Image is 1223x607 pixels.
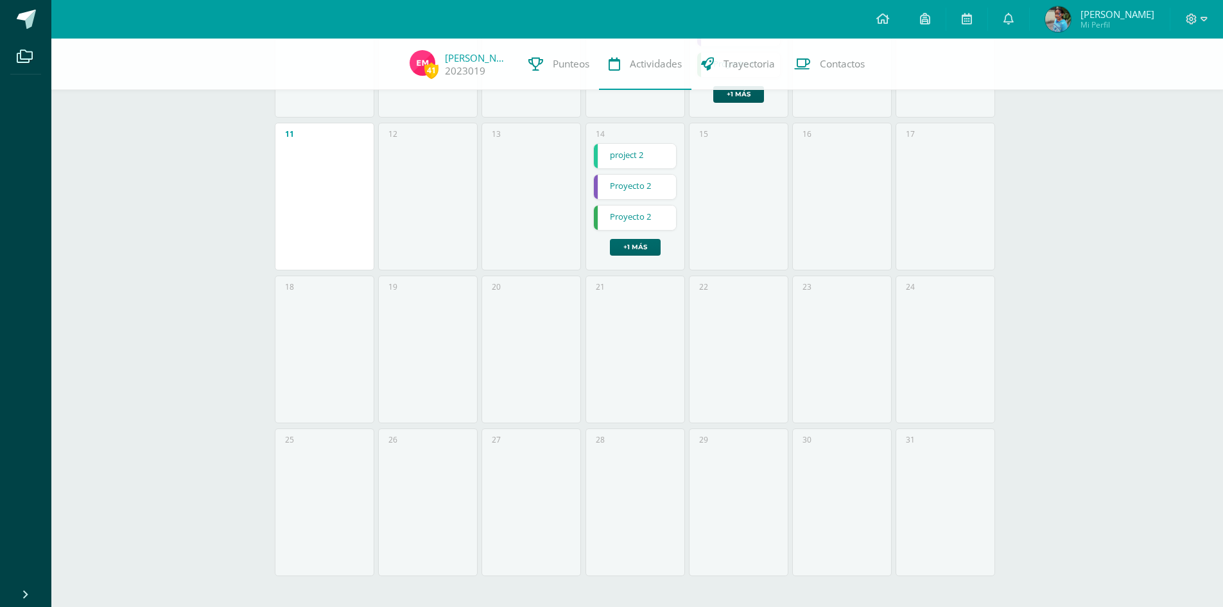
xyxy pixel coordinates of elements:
div: 20 [492,281,501,292]
div: 28 [596,434,605,445]
div: 25 [285,434,294,445]
a: Proyecto 2 [594,175,677,199]
div: 24 [906,281,915,292]
div: 13 [492,128,501,139]
a: Contactos [785,39,874,90]
div: 31 [906,434,915,445]
a: Trayectoria [691,39,785,90]
span: [PERSON_NAME] [1080,8,1154,21]
div: 17 [906,128,915,139]
img: 54f2d3d58e14b06f43622d97aa90b093.png [1045,6,1071,32]
div: 29 [699,434,708,445]
span: Punteos [553,57,589,71]
div: 26 [388,434,397,445]
div: 23 [802,281,811,292]
div: 27 [492,434,501,445]
div: Proyecto 2 | Tarea [593,174,677,200]
div: project 2 | Tarea [593,143,677,169]
div: 16 [802,128,811,139]
a: +1 más [713,86,764,103]
a: project 2 [594,144,677,168]
a: Proyecto 2 [594,206,677,230]
a: [PERSON_NAME] [445,51,509,64]
div: 22 [699,281,708,292]
span: Trayectoria [724,57,775,71]
a: Actividades [599,39,691,90]
a: +1 más [610,239,661,256]
div: 19 [388,281,397,292]
div: 12 [388,128,397,139]
span: 41 [424,62,438,78]
a: Punteos [519,39,599,90]
div: 18 [285,281,294,292]
div: 14 [596,128,605,139]
span: Mi Perfil [1080,19,1154,30]
span: Contactos [820,57,865,71]
img: 8709cb1f5ea80276822b6e1533a8b22b.png [410,50,435,76]
div: 21 [596,281,605,292]
div: Proyecto 2 | Tarea [593,205,677,231]
div: 15 [699,128,708,139]
a: 2023019 [445,64,485,78]
div: 30 [802,434,811,445]
span: Actividades [630,57,682,71]
div: 11 [285,128,294,139]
